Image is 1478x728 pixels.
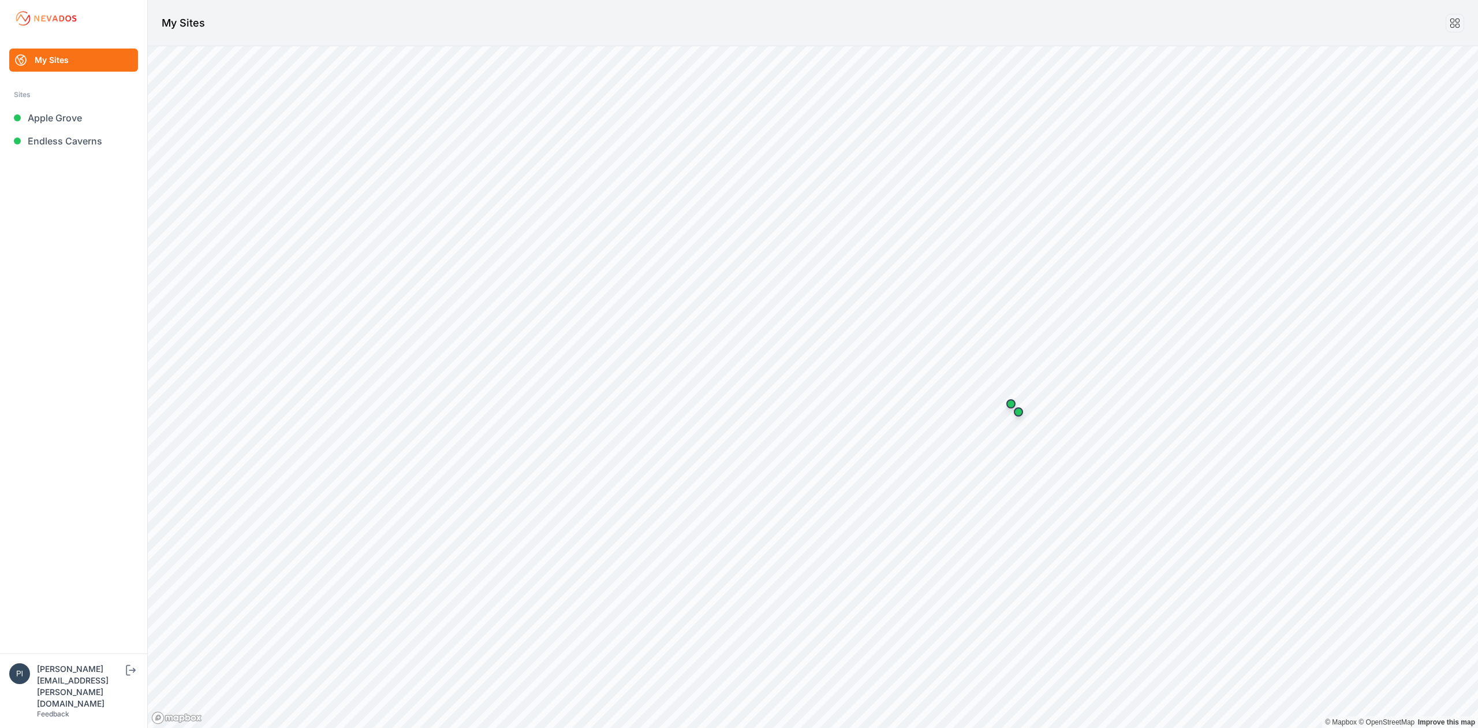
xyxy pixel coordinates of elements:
[148,46,1478,728] canvas: Map
[14,88,133,102] div: Sites
[9,129,138,153] a: Endless Caverns
[1358,718,1414,726] a: OpenStreetMap
[9,663,30,684] img: piotr.kolodziejczyk@energix-group.com
[9,106,138,129] a: Apple Grove
[151,711,202,725] a: Mapbox logo
[37,663,124,710] div: [PERSON_NAME][EMAIL_ADDRESS][PERSON_NAME][DOMAIN_NAME]
[1325,718,1357,726] a: Mapbox
[37,710,69,718] a: Feedback
[162,15,205,31] h1: My Sites
[9,49,138,72] a: My Sites
[14,9,79,28] img: Nevados
[1418,718,1475,726] a: Map feedback
[999,392,1022,415] div: Map marker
